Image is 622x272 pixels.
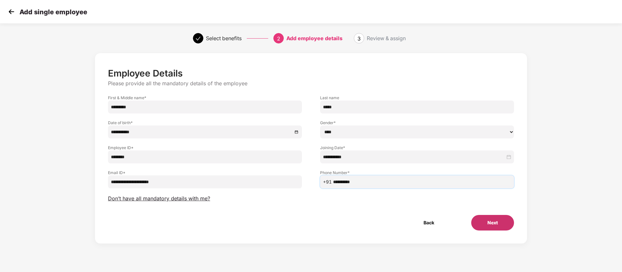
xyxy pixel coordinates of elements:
div: Add employee details [286,33,342,43]
label: Gender [320,120,514,125]
img: svg+xml;base64,PHN2ZyB4bWxucz0iaHR0cDovL3d3dy53My5vcmcvMjAwMC9zdmciIHdpZHRoPSIzMCIgaGVpZ2h0PSIzMC... [6,7,16,17]
label: Phone Number [320,170,514,175]
span: Don’t have all mandatory details with me? [108,195,210,202]
label: Date of birth [108,120,302,125]
label: Email ID [108,170,302,175]
span: +91 [323,178,332,185]
span: 2 [277,35,280,42]
p: Add single employee [19,8,87,16]
p: Employee Details [108,68,514,79]
button: Back [407,215,450,231]
span: check [196,36,201,41]
label: First & Middle name [108,95,302,101]
span: 3 [357,35,361,42]
label: Joining Date [320,145,514,150]
div: Review & assign [367,33,406,43]
label: Last name [320,95,514,101]
button: Next [471,215,514,231]
label: Employee ID [108,145,302,150]
p: Please provide all the mandatory details of the employee [108,80,514,87]
div: Select benefits [206,33,242,43]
